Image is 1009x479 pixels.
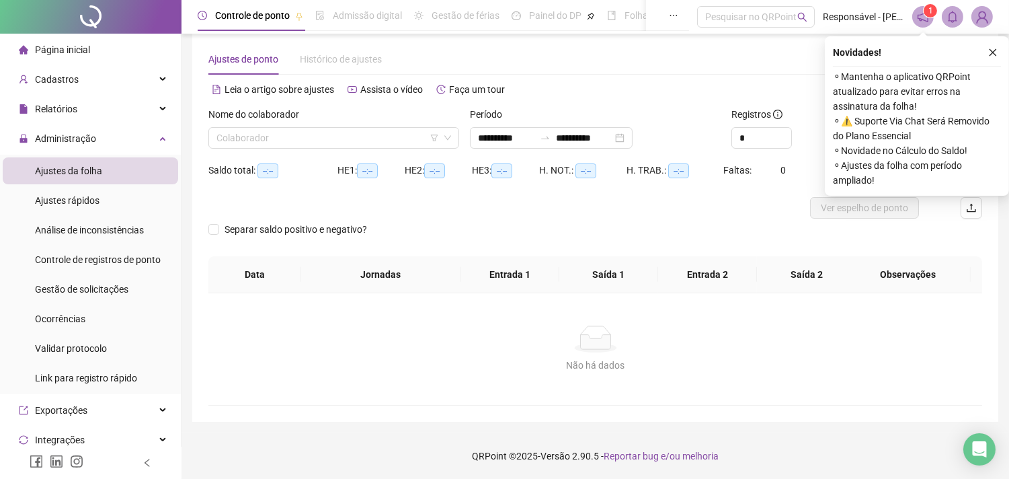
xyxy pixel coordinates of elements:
span: ⚬ ⚠️ Suporte Via Chat Será Removido do Plano Essencial [833,114,1001,143]
img: 36590 [972,7,992,27]
span: Link para registro rápido [35,373,137,383]
span: left [143,458,152,468]
div: H. NOT.: [539,163,627,178]
span: Histórico de ajustes [300,54,382,65]
span: home [19,45,28,54]
span: Gestão de solicitações [35,284,128,295]
span: Relatórios [35,104,77,114]
span: Ocorrências [35,314,85,324]
button: Ver espelho de ponto [810,197,919,219]
span: user-add [19,75,28,84]
div: HE 2: [405,163,472,178]
label: Nome do colaborador [208,107,308,122]
span: search [797,12,807,22]
span: --:-- [491,163,512,178]
span: close [988,48,998,57]
span: Leia o artigo sobre ajustes [225,84,334,95]
span: Página inicial [35,44,90,55]
span: ⚬ Mantenha o aplicativo QRPoint atualizado para evitar erros na assinatura da folha! [833,69,1001,114]
span: pushpin [295,12,303,20]
span: sun [414,11,423,20]
span: Controle de registros de ponto [35,254,161,265]
span: down [444,134,452,142]
span: --:-- [575,163,596,178]
span: file-text [212,85,221,94]
span: history [436,85,446,94]
span: Responsável - [PERSON_NAME] [823,9,904,24]
span: Controle de ponto [215,10,290,21]
span: Análise de inconsistências [35,225,144,235]
th: Entrada 2 [658,256,757,293]
span: youtube [348,85,357,94]
span: Gestão de férias [432,10,499,21]
span: --:-- [668,163,689,178]
span: Validar protocolo [35,343,107,354]
span: Separar saldo positivo e negativo? [219,222,372,237]
span: filter [430,134,438,142]
span: pushpin [587,12,595,20]
span: swap-right [540,133,551,143]
span: export [19,406,28,415]
span: Observações [856,267,960,282]
span: Novidades ! [833,45,881,60]
div: HE 1: [337,163,405,178]
span: ellipsis [669,11,678,20]
div: Não há dados [225,358,966,373]
span: to [540,133,551,143]
span: Ajustes rápidos [35,195,99,206]
span: Ajustes de ponto [208,54,278,65]
span: Painel do DP [529,10,581,21]
span: instagram [70,455,83,468]
span: Folha de pagamento [624,10,711,21]
span: Faltas: [723,165,754,176]
span: 0 [780,165,786,176]
span: Reportar bug e/ou melhoria [604,451,719,462]
span: Assista o vídeo [360,84,423,95]
span: ⚬ Ajustes da folha com período ampliado! [833,158,1001,188]
span: --:-- [357,163,378,178]
div: Saldo total: [208,163,337,178]
span: Versão [540,451,570,462]
th: Observações [845,256,971,293]
div: HE 3: [472,163,539,178]
th: Data [208,256,300,293]
span: notification [917,11,929,23]
span: file-done [315,11,325,20]
span: Ajustes da folha [35,165,102,176]
span: --:-- [424,163,445,178]
span: facebook [30,455,43,468]
span: lock [19,134,28,143]
th: Saída 1 [559,256,658,293]
span: linkedin [50,455,63,468]
span: 1 [928,6,933,15]
span: info-circle [773,110,782,119]
span: Administração [35,133,96,144]
span: bell [946,11,959,23]
div: Open Intercom Messenger [963,433,996,466]
th: Entrada 1 [460,256,559,293]
span: book [607,11,616,20]
th: Saída 2 [757,256,856,293]
span: file [19,104,28,114]
span: sync [19,435,28,445]
span: Cadastros [35,74,79,85]
th: Jornadas [300,256,460,293]
span: clock-circle [198,11,207,20]
span: dashboard [512,11,521,20]
span: --:-- [257,163,278,178]
div: H. TRAB.: [627,163,723,178]
sup: 1 [924,4,937,17]
span: Exportações [35,405,87,416]
label: Período [470,107,511,122]
span: ⚬ Novidade no Cálculo do Saldo! [833,143,1001,158]
span: Registros [731,107,782,122]
span: Admissão digital [333,10,402,21]
span: upload [966,202,977,213]
span: Integrações [35,435,85,445]
span: Faça um tour [449,84,505,95]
